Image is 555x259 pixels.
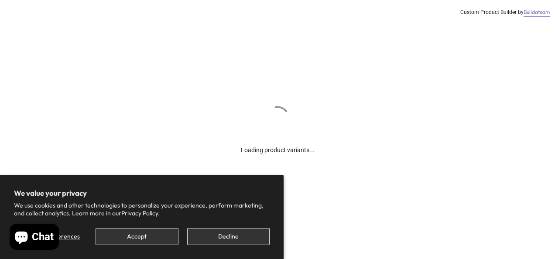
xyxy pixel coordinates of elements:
a: Privacy Policy. [121,209,160,217]
inbox-online-store-chat: Shopify online store chat [7,224,62,252]
h2: We value your privacy [14,189,270,198]
button: Decline [187,228,270,245]
p: We use cookies and other technologies to personalize your experience, perform marketing, and coll... [14,201,270,217]
div: Loading product variants... [241,132,315,155]
a: Buildateam [524,9,550,16]
div: Custom Product Builder by [460,9,550,16]
button: Accept [96,228,178,245]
